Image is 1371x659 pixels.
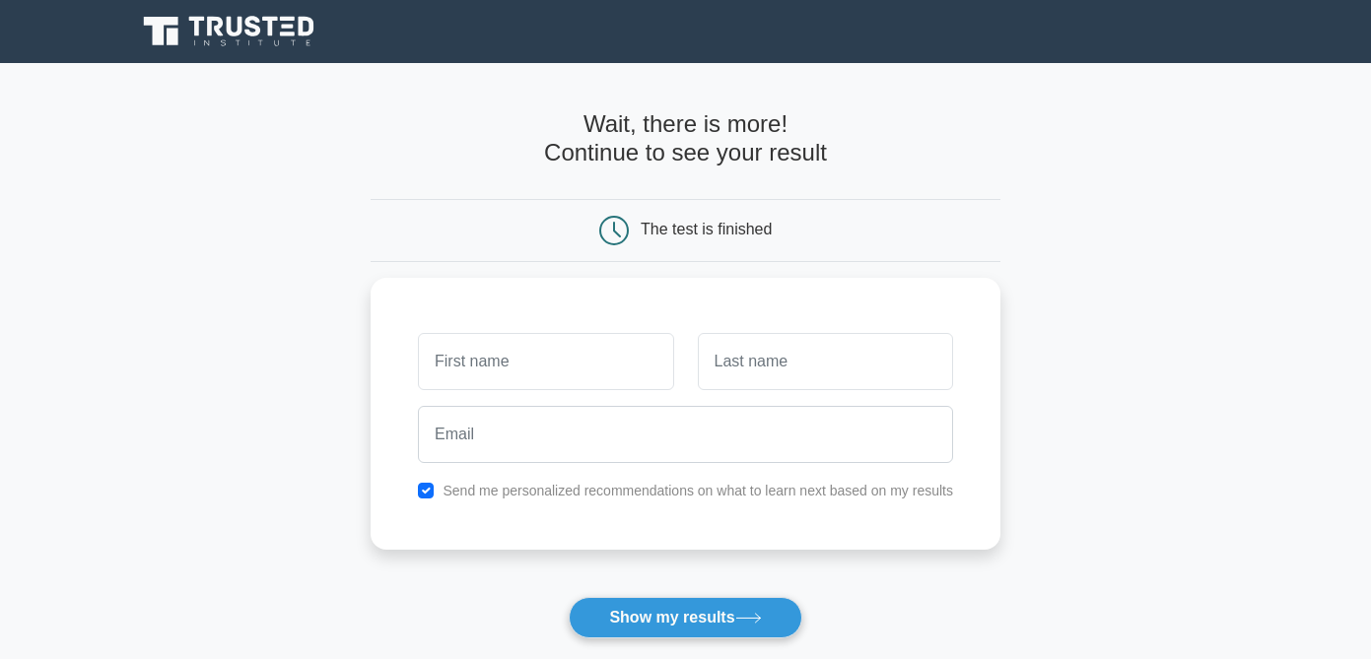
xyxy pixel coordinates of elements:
[418,406,953,463] input: Email
[698,333,953,390] input: Last name
[371,110,1000,167] h4: Wait, there is more! Continue to see your result
[443,483,953,498] label: Send me personalized recommendations on what to learn next based on my results
[641,221,772,237] div: The test is finished
[569,597,801,638] button: Show my results
[418,333,673,390] input: First name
